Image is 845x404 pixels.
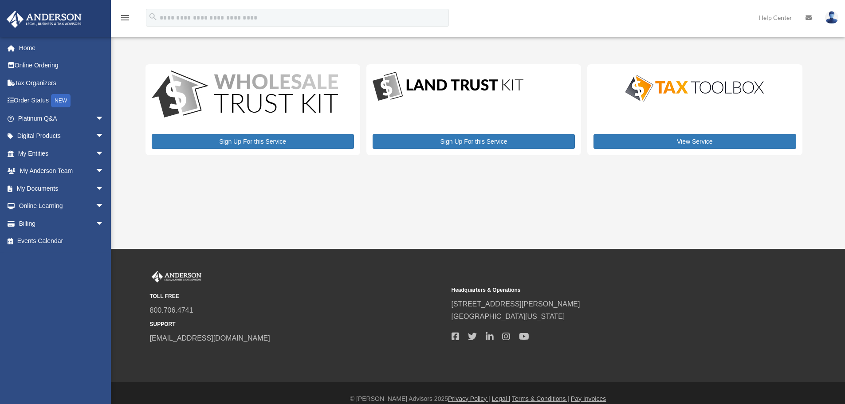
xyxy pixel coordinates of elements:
[152,71,338,120] img: WS-Trust-Kit-lgo-1.jpg
[95,127,113,145] span: arrow_drop_down
[95,145,113,163] span: arrow_drop_down
[95,215,113,233] span: arrow_drop_down
[6,74,118,92] a: Tax Organizers
[452,313,565,320] a: [GEOGRAPHIC_DATA][US_STATE]
[6,110,118,127] a: Platinum Q&Aarrow_drop_down
[150,292,445,301] small: TOLL FREE
[95,197,113,216] span: arrow_drop_down
[593,134,796,149] a: View Service
[492,395,511,402] a: Legal |
[120,12,130,23] i: menu
[825,11,838,24] img: User Pic
[150,320,445,329] small: SUPPORT
[150,334,270,342] a: [EMAIL_ADDRESS][DOMAIN_NAME]
[6,232,118,250] a: Events Calendar
[6,127,113,145] a: Digital Productsarrow_drop_down
[6,215,118,232] a: Billingarrow_drop_down
[6,145,118,162] a: My Entitiesarrow_drop_down
[6,197,118,215] a: Online Learningarrow_drop_down
[6,57,118,75] a: Online Ordering
[452,300,580,308] a: [STREET_ADDRESS][PERSON_NAME]
[51,94,71,107] div: NEW
[6,39,118,57] a: Home
[6,180,118,197] a: My Documentsarrow_drop_down
[152,134,354,149] a: Sign Up For this Service
[4,11,84,28] img: Anderson Advisors Platinum Portal
[512,395,569,402] a: Terms & Conditions |
[6,92,118,110] a: Order StatusNEW
[95,162,113,180] span: arrow_drop_down
[95,180,113,198] span: arrow_drop_down
[373,134,575,149] a: Sign Up For this Service
[373,71,523,103] img: LandTrust_lgo-1.jpg
[448,395,490,402] a: Privacy Policy |
[95,110,113,128] span: arrow_drop_down
[120,16,130,23] a: menu
[148,12,158,22] i: search
[150,271,203,282] img: Anderson Advisors Platinum Portal
[6,162,118,180] a: My Anderson Teamarrow_drop_down
[571,395,606,402] a: Pay Invoices
[452,286,747,295] small: Headquarters & Operations
[150,306,193,314] a: 800.706.4741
